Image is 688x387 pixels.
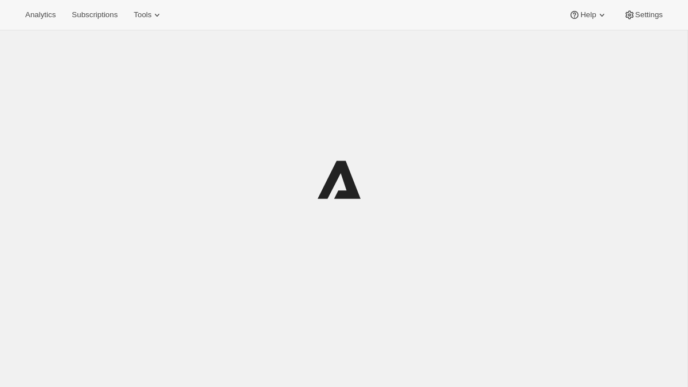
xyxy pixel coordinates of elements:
[580,10,596,19] span: Help
[65,7,124,23] button: Subscriptions
[562,7,614,23] button: Help
[617,7,670,23] button: Settings
[18,7,62,23] button: Analytics
[25,10,56,19] span: Analytics
[635,10,663,19] span: Settings
[134,10,151,19] span: Tools
[127,7,170,23] button: Tools
[72,10,118,19] span: Subscriptions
